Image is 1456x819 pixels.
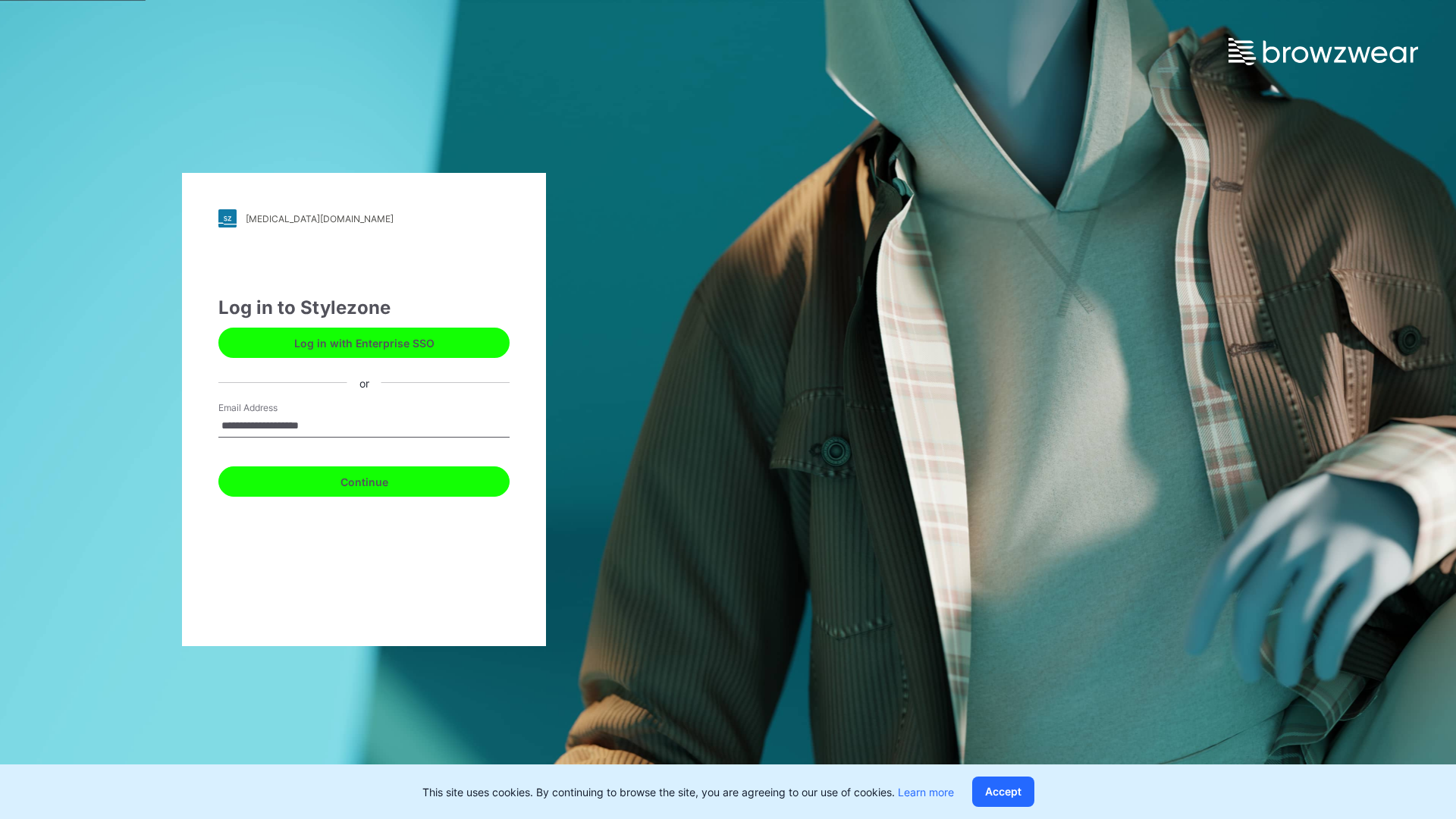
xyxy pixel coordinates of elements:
[972,777,1034,807] button: Accept
[218,209,510,227] a: [MEDICAL_DATA][DOMAIN_NAME]
[1228,38,1418,65] img: browzwear-logo.e42bd6dac1945053ebaf764b6aa21510.svg
[218,294,510,322] div: Log in to Stylezone
[246,213,394,224] div: [MEDICAL_DATA][DOMAIN_NAME]
[218,328,510,358] button: Log in with Enterprise SSO
[422,784,954,800] p: This site uses cookies. By continuing to browse the site, you are agreeing to our use of cookies.
[218,401,325,415] label: Email Address
[347,375,381,391] div: or
[218,209,237,227] img: stylezone-logo.562084cfcfab977791bfbf7441f1a819.svg
[898,786,954,799] a: Learn more
[218,466,510,497] button: Continue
